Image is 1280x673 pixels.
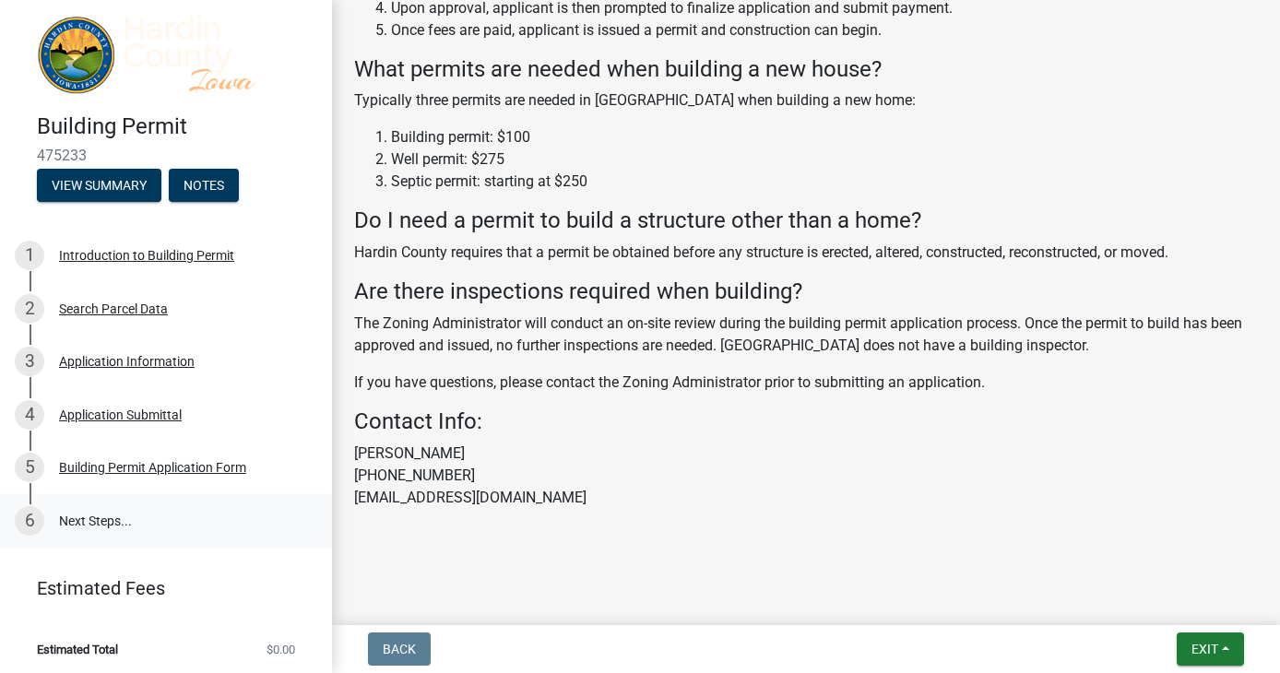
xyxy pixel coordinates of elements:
[59,408,182,421] div: Application Submittal
[59,249,234,262] div: Introduction to Building Permit
[37,147,295,164] span: 475233
[15,570,302,607] a: Estimated Fees
[354,313,1258,357] p: The Zoning Administrator will conduct an on-site review during the building permit application pr...
[391,19,1258,41] li: Once fees are paid, applicant is issued a permit and construction can begin.
[368,632,431,666] button: Back
[354,278,1258,305] h4: Are there inspections required when building?
[15,400,44,430] div: 4
[37,15,302,94] img: Hardin County, Iowa
[354,372,1258,394] p: If you have questions, please contact the Zoning Administrator prior to submitting an application.
[354,408,1258,435] h4: Contact Info:
[37,643,118,655] span: Estimated Total
[354,56,1258,83] h4: What permits are needed when building a new house?
[169,169,239,202] button: Notes
[59,461,246,474] div: Building Permit Application Form
[267,643,295,655] span: $0.00
[15,241,44,270] div: 1
[15,294,44,324] div: 2
[15,453,44,482] div: 5
[354,89,1258,112] p: Typically three permits are needed in [GEOGRAPHIC_DATA] when building a new home:
[37,169,161,202] button: View Summary
[383,642,416,656] span: Back
[37,180,161,195] wm-modal-confirm: Summary
[391,126,1258,148] li: Building permit: $100
[59,355,195,368] div: Application Information
[15,506,44,536] div: 6
[1177,632,1244,666] button: Exit
[354,443,1258,509] p: [PERSON_NAME] [PHONE_NUMBER] [EMAIL_ADDRESS][DOMAIN_NAME]
[1191,642,1218,656] span: Exit
[354,207,1258,234] h4: Do I need a permit to build a structure other than a home?
[59,302,168,315] div: Search Parcel Data
[15,347,44,376] div: 3
[37,113,317,140] h4: Building Permit
[169,180,239,195] wm-modal-confirm: Notes
[391,171,1258,193] li: Septic permit: starting at $250
[354,242,1258,264] p: Hardin County requires that a permit be obtained before any structure is erected, altered, constr...
[391,148,1258,171] li: Well permit: $275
